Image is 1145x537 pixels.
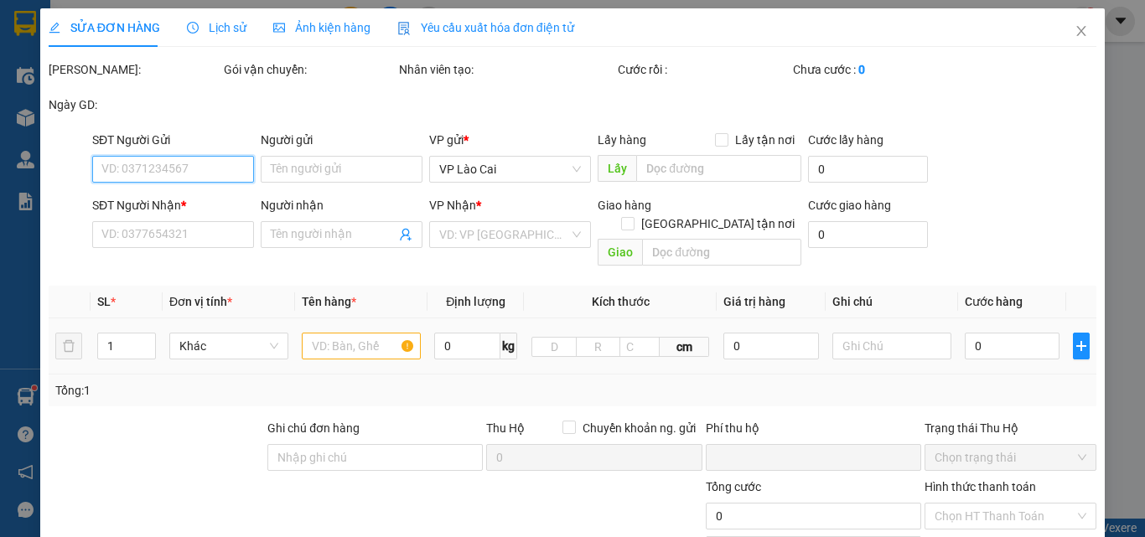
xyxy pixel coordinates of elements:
span: Cước hàng [965,295,1023,308]
span: Giao hàng [598,199,651,212]
input: C [619,337,660,357]
span: Khác [179,333,278,359]
div: VP gửi [429,131,591,149]
label: Ghi chú đơn hàng [267,421,360,435]
span: user-add [399,228,412,241]
span: Gửi hàng Hạ Long: Hotline: [21,112,186,142]
span: SL [97,295,111,308]
input: Cước giao hàng [808,221,928,248]
span: picture [273,22,285,34]
span: Yêu cầu xuất hóa đơn điện tử [397,21,574,34]
span: Gửi hàng [GEOGRAPHIC_DATA]: Hotline: [23,49,184,108]
span: close [1075,24,1088,38]
span: edit [49,22,60,34]
button: delete [55,333,82,359]
span: Chuyển khoản ng. gửi [576,419,702,437]
span: clock-circle [187,22,199,34]
span: Giao [598,239,642,266]
input: Cước lấy hàng [808,156,928,183]
strong: Công ty TNHH Phúc Xuyên [34,8,174,44]
div: SĐT Người Nhận [92,196,254,214]
input: R [576,337,621,357]
div: Gói vận chuyển: [224,60,396,79]
div: Tổng: 1 [55,381,443,400]
span: Chọn trạng thái [935,445,1086,470]
span: Lịch sử [187,21,246,34]
button: plus [1073,333,1090,359]
span: Ảnh kiện hàng [273,21,370,34]
div: Người gửi [261,131,422,149]
input: Ghi Chú [832,333,951,359]
div: Nhân viên tạo: [399,60,614,79]
span: Giá trị hàng [723,295,785,308]
span: VP Nhận [429,199,476,212]
span: Thu Hộ [486,421,525,435]
strong: 0888 827 827 - 0848 827 827 [51,79,184,108]
span: Lấy tận nơi [728,131,801,149]
strong: 024 3236 3236 - [24,64,184,93]
label: Cước lấy hàng [808,133,883,147]
input: Dọc đường [642,239,801,266]
span: cm [660,337,709,357]
div: [PERSON_NAME]: [49,60,220,79]
input: Ghi chú đơn hàng [267,444,483,471]
b: 0 [858,63,865,76]
span: Định lượng [446,295,505,308]
div: Chưa cước : [793,60,965,79]
span: [GEOGRAPHIC_DATA] tận nơi [635,214,801,233]
span: Tên hàng [302,295,356,308]
span: kg [500,333,517,359]
span: SỬA ĐƠN HÀNG [49,21,160,34]
span: Lấy hàng [598,133,646,147]
span: VP Lào Cai [439,157,581,182]
input: VD: Bàn, Ghế [302,333,421,359]
img: icon [397,22,411,35]
span: Đơn vị tính [169,295,232,308]
th: Ghi chú [826,286,958,318]
div: SĐT Người Gửi [92,131,254,149]
div: Phí thu hộ [706,419,921,444]
span: Lấy [598,155,636,182]
div: Trạng thái Thu Hộ [925,419,1096,437]
div: Ngày GD: [49,96,220,114]
div: Cước rồi : [618,60,790,79]
span: Tổng cước [706,480,761,493]
button: Close [1058,8,1105,55]
label: Hình thức thanh toán [925,480,1036,493]
div: Người nhận [261,196,422,214]
span: plus [1074,339,1089,353]
input: Dọc đường [636,155,801,182]
label: Cước giao hàng [808,199,891,212]
span: Kích thước [592,295,650,308]
input: D [531,337,577,357]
